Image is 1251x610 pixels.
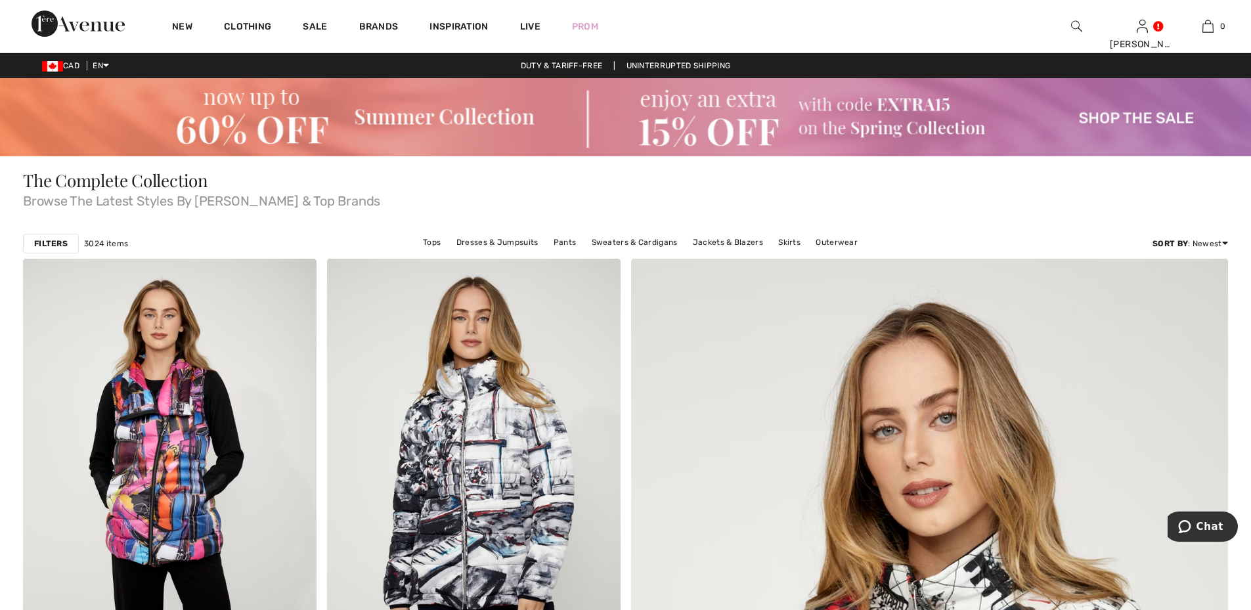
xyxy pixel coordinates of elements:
a: Outerwear [809,234,864,251]
a: Live [520,20,540,33]
img: 1ère Avenue [32,11,125,37]
a: Prom [572,20,598,33]
img: search the website [1071,18,1082,34]
span: CAD [42,61,85,70]
a: Pants [547,234,583,251]
span: 0 [1220,20,1225,32]
a: Clothing [224,21,271,35]
strong: Sort By [1152,239,1188,248]
iframe: Opens a widget where you can chat to one of our agents [1168,512,1238,544]
a: Tops [416,234,447,251]
a: Dresses & Jumpsuits [450,234,545,251]
a: Sale [303,21,327,35]
img: My Info [1137,18,1148,34]
a: Sign In [1137,20,1148,32]
strong: Filters [34,238,68,250]
a: Skirts [772,234,807,251]
img: My Bag [1202,18,1214,34]
span: The Complete Collection [23,169,208,192]
span: EN [93,61,109,70]
div: : Newest [1152,238,1228,250]
a: Jackets & Blazers [686,234,770,251]
a: New [172,21,192,35]
a: Brands [359,21,399,35]
a: Sweaters & Cardigans [585,234,684,251]
span: Inspiration [429,21,488,35]
span: Browse The Latest Styles By [PERSON_NAME] & Top Brands [23,189,1228,207]
div: [PERSON_NAME] [1110,37,1174,51]
a: 0 [1175,18,1240,34]
img: Canadian Dollar [42,61,63,72]
span: 3024 items [84,238,128,250]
